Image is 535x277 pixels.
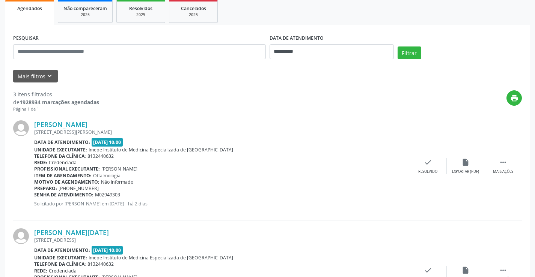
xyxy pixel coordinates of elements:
span: [DATE] 10:00 [92,246,123,255]
span: Resolvidos [129,5,152,12]
div: 3 itens filtrados [13,90,99,98]
i: keyboard_arrow_down [45,72,54,80]
i: check [424,158,432,166]
span: Não informado [101,179,133,185]
b: Telefone da clínica: [34,153,86,159]
span: M02949303 [95,192,120,198]
b: Data de atendimento: [34,139,90,145]
span: Imepe Instituto de Medicina Especializada de [GEOGRAPHIC_DATA] [89,147,233,153]
span: Não compareceram [63,5,107,12]
i: print [510,94,518,102]
b: Rede: [34,268,47,274]
img: img [13,228,29,244]
b: Unidade executante: [34,147,87,153]
p: Solicitado por [PERSON_NAME] em [DATE] - há 2 dias [34,201,409,207]
div: Página 1 de 1 [13,106,99,112]
span: Cancelados [181,5,206,12]
div: de [13,98,99,106]
button: print [506,90,522,106]
b: Motivo de agendamento: [34,179,99,185]
b: Preparo: [34,185,57,192]
div: Resolvido [418,169,437,174]
a: [PERSON_NAME][DATE] [34,228,109,237]
span: [PERSON_NAME] [101,166,137,172]
div: Mais ações [493,169,513,174]
img: img [13,120,29,136]
span: 8132440632 [87,261,114,267]
b: Data de atendimento: [34,247,90,253]
div: [STREET_ADDRESS] [34,237,409,243]
a: [PERSON_NAME] [34,120,87,129]
div: 2025 [63,12,107,18]
span: Credenciada [49,159,77,166]
strong: 1928934 marcações agendadas [20,99,99,106]
i:  [499,266,507,274]
div: Exportar (PDF) [452,169,479,174]
b: Profissional executante: [34,166,100,172]
i: insert_drive_file [461,158,470,166]
div: [STREET_ADDRESS][PERSON_NAME] [34,129,409,135]
span: Oftalmologia [93,172,121,179]
span: [PHONE_NUMBER] [59,185,99,192]
b: Unidade executante: [34,255,87,261]
span: [DATE] 10:00 [92,138,123,147]
div: 2025 [175,12,212,18]
i:  [499,158,507,166]
label: PESQUISAR [13,33,39,44]
span: Imepe Instituto de Medicina Especializada de [GEOGRAPHIC_DATA] [89,255,233,261]
label: DATA DE ATENDIMENTO [270,33,324,44]
i: insert_drive_file [461,266,470,274]
b: Telefone da clínica: [34,261,86,267]
b: Rede: [34,159,47,166]
button: Mais filtroskeyboard_arrow_down [13,70,58,83]
span: Credenciada [49,268,77,274]
i: check [424,266,432,274]
span: Agendados [17,5,42,12]
b: Senha de atendimento: [34,192,93,198]
div: 2025 [122,12,160,18]
button: Filtrar [398,46,421,59]
b: Item de agendamento: [34,172,92,179]
span: 8132440632 [87,153,114,159]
